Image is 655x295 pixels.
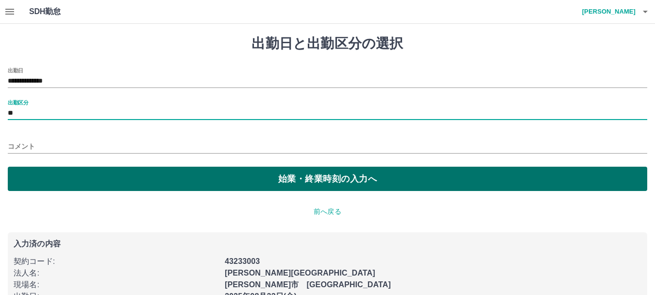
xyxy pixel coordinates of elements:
p: 前へ戻る [8,207,647,217]
b: [PERSON_NAME][GEOGRAPHIC_DATA] [225,269,375,277]
b: 43233003 [225,257,260,265]
p: 法人名 : [14,267,219,279]
label: 出勤区分 [8,99,28,106]
b: [PERSON_NAME]市 [GEOGRAPHIC_DATA] [225,280,391,289]
label: 出勤日 [8,67,23,74]
button: 始業・終業時刻の入力へ [8,167,647,191]
p: 契約コード : [14,256,219,267]
p: 入力済の内容 [14,240,641,248]
p: 現場名 : [14,279,219,291]
h1: 出勤日と出勤区分の選択 [8,35,647,52]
